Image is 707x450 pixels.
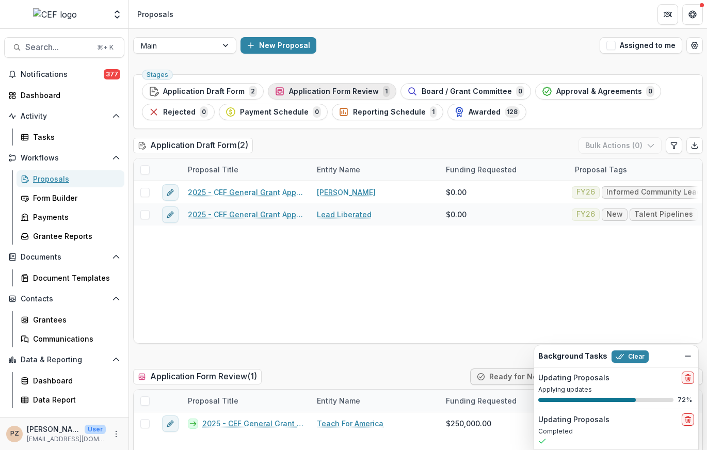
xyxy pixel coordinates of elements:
button: Open Activity [4,108,124,124]
span: Activity [21,112,108,121]
div: Entity Name [311,395,366,406]
div: Entity Name [311,164,366,175]
span: 2 [249,86,257,97]
div: Proposal Tags [569,164,633,175]
a: Dashboard [17,372,124,389]
button: Partners [657,4,678,25]
a: Dashboard [4,87,124,104]
span: Awarded [469,108,501,117]
button: More [110,428,122,440]
button: Open Data & Reporting [4,351,124,368]
a: [PERSON_NAME] [317,187,376,198]
div: ⌘ + K [95,42,116,53]
div: Tasks [33,132,116,142]
p: [EMAIL_ADDRESS][DOMAIN_NAME] [27,435,106,444]
h2: Updating Proposals [538,374,609,382]
div: Funding Requested [440,395,523,406]
button: edit [162,415,179,432]
span: Board / Grant Committee [422,87,512,96]
h2: Application Draft Form ( 2 ) [133,138,253,153]
a: Form Builder [17,189,124,206]
button: Assigned to me [600,37,682,54]
div: Priscilla Zamora [10,430,19,437]
div: Proposals [33,173,116,184]
div: Entity Name [311,158,440,181]
a: Data Report [17,391,124,408]
p: 72 % [678,395,694,405]
span: $250,000.00 [446,418,491,429]
div: Proposal Title [182,158,311,181]
p: User [85,425,106,434]
button: Reporting Schedule1 [332,104,443,120]
button: Open table manager [686,37,703,54]
div: Funding Requested [440,164,523,175]
button: delete [682,413,694,426]
button: Get Help [682,4,703,25]
button: Application Form Review1 [268,83,396,100]
div: Data Report [33,394,116,405]
div: Grantees [33,314,116,325]
button: Notifications377 [4,66,124,83]
span: Application Draft Form [163,87,245,96]
span: Notifications [21,70,104,79]
div: Funding Requested [440,390,569,412]
div: Funding Requested [440,158,569,181]
button: Open Documents [4,249,124,265]
span: Reporting Schedule [353,108,426,117]
a: 2025 - CEF General Grant Application Form_Lead Liberated [188,209,304,220]
button: Export table data [686,137,703,154]
a: Payments [17,208,124,226]
span: Payment Schedule [240,108,309,117]
button: Approval & Agreements0 [535,83,661,100]
div: Proposal Title [182,390,311,412]
span: Application Form Review [289,87,379,96]
span: 1 [383,86,390,97]
button: Awarded128 [447,104,526,120]
span: Contacts [21,295,108,303]
div: Form Builder [33,192,116,203]
div: Proposals [137,9,173,20]
a: Lead Liberated [317,209,372,220]
a: Document Templates [17,269,124,286]
h2: Updating Proposals [538,415,609,424]
button: Open Contacts [4,291,124,307]
button: Clear [612,350,649,363]
button: Application Draft Form2 [142,83,264,100]
p: [PERSON_NAME] [27,424,81,435]
span: 0 [313,106,321,118]
a: Grantees [17,311,124,328]
button: New Proposal [240,37,316,54]
div: Dashboard [33,375,116,386]
div: Document Templates [33,272,116,283]
h2: Application Form Review ( 1 ) [133,369,262,384]
span: 377 [104,69,120,79]
span: 0 [200,106,208,118]
div: Entity Name [311,390,440,412]
a: 2025 - CEF General Grant Application Form_Priscilla [PERSON_NAME] [188,187,304,198]
button: delete [682,372,694,384]
a: Tasks [17,128,124,146]
a: Proposals [17,170,124,187]
span: 0 [516,86,524,97]
img: CEF logo [33,8,77,21]
a: Communications [17,330,124,347]
a: Teach For America [317,418,383,429]
span: Documents [21,253,108,262]
button: Payment Schedule0 [219,104,328,120]
span: Workflows [21,154,108,163]
div: Proposal Title [182,395,245,406]
button: Ready for Next Stage [470,368,574,385]
div: Communications [33,333,116,344]
button: Rejected0 [142,104,215,120]
nav: breadcrumb [133,7,178,22]
span: Data & Reporting [21,356,108,364]
span: $0.00 [446,209,467,220]
div: Dashboard [21,90,116,101]
button: Board / Grant Committee0 [400,83,531,100]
